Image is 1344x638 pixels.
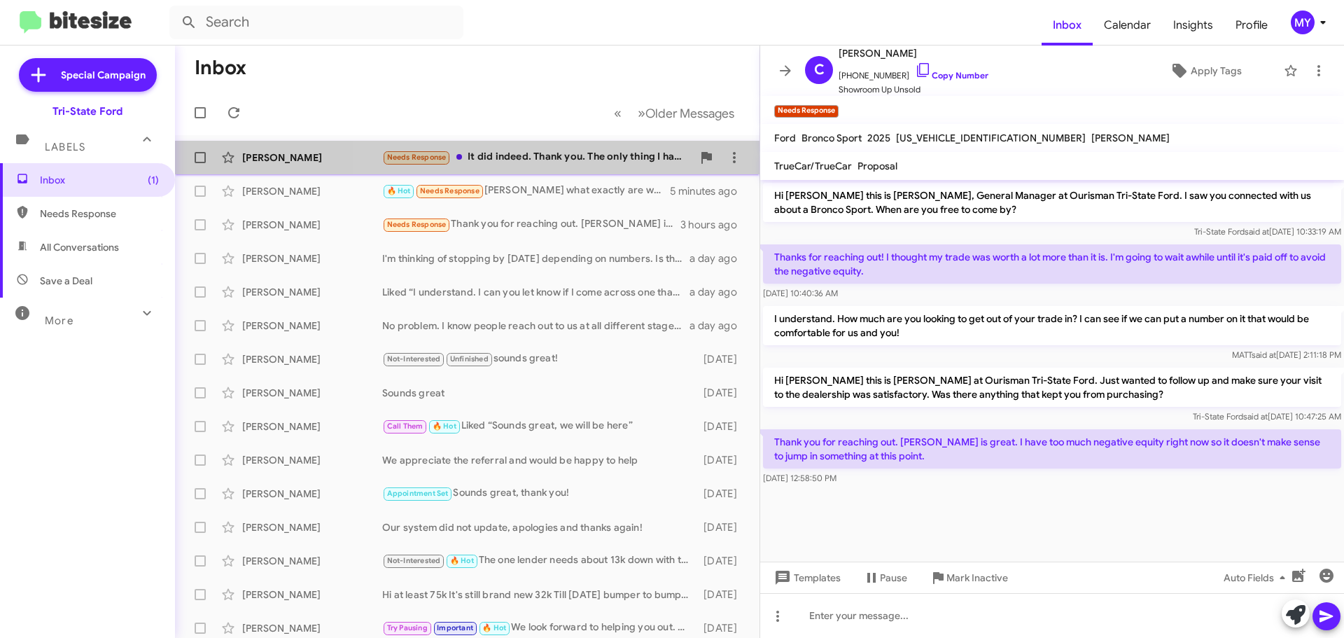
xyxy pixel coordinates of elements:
[918,565,1019,590] button: Mark Inactive
[19,58,157,92] a: Special Campaign
[1091,132,1170,144] span: [PERSON_NAME]
[1243,411,1268,422] span: said at
[696,386,748,400] div: [DATE]
[1093,5,1162,46] a: Calendar
[763,429,1341,469] p: Thank you for reaching out. [PERSON_NAME] is great. I have too much negative equity right now so ...
[242,352,382,366] div: [PERSON_NAME]
[638,104,645,122] span: »
[763,183,1341,222] p: Hi [PERSON_NAME] this is [PERSON_NAME], General Manager at Ourisman Tri-State Ford. I saw you con...
[1191,58,1242,83] span: Apply Tags
[801,132,862,144] span: Bronco Sport
[382,183,670,199] div: [PERSON_NAME] what exactly are we talking about? I love my truck. I gets hard better milage that ...
[1224,565,1291,590] span: Auto Fields
[1291,11,1315,34] div: MY
[1042,5,1093,46] a: Inbox
[45,314,73,327] span: More
[242,487,382,501] div: [PERSON_NAME]
[420,186,479,195] span: Needs Response
[387,186,411,195] span: 🔥 Hot
[696,352,748,366] div: [DATE]
[606,99,743,127] nav: Page navigation example
[1162,5,1224,46] a: Insights
[387,489,449,498] span: Appointment Set
[774,160,852,172] span: TrueCar/TrueCar
[1193,411,1341,422] span: Tri-State Ford [DATE] 10:47:25 AM
[242,453,382,467] div: [PERSON_NAME]
[242,554,382,568] div: [PERSON_NAME]
[857,160,897,172] span: Proposal
[437,623,473,632] span: Important
[1224,5,1279,46] a: Profile
[382,386,696,400] div: Sounds great
[40,173,159,187] span: Inbox
[774,105,839,118] small: Needs Response
[242,251,382,265] div: [PERSON_NAME]
[382,620,696,636] div: We look forward to helping you out. Just let us know
[696,419,748,434] div: [DATE]
[696,453,748,467] div: [DATE]
[696,621,748,635] div: [DATE]
[242,151,382,165] div: [PERSON_NAME]
[852,565,918,590] button: Pause
[382,351,696,367] div: sounds great!
[387,153,447,162] span: Needs Response
[689,285,748,299] div: a day ago
[382,149,692,165] div: It did indeed. Thank you. The only thing I have realized was the car has no floor mats. I'm not s...
[482,623,506,632] span: 🔥 Hot
[763,244,1341,284] p: Thanks for reaching out! I thought my trade was worth a lot more than it is. I'm going to wait aw...
[1133,58,1277,83] button: Apply Tags
[387,623,428,632] span: Try Pausing
[61,68,146,82] span: Special Campaign
[450,354,489,363] span: Unfinished
[148,173,159,187] span: (1)
[382,418,696,434] div: Liked “Sounds great, we will be here”
[387,422,423,431] span: Call Them
[771,565,841,590] span: Templates
[763,306,1341,345] p: I understand. How much are you looking to get out of your trade in? I can see if we can put a num...
[382,319,689,333] div: No problem. I know people reach out to us at all different stages of the shopping process. Do you...
[1245,226,1269,237] span: said at
[1232,349,1341,360] span: MATT [DATE] 2:11:18 PM
[45,141,85,153] span: Labels
[814,59,825,81] span: C
[382,251,689,265] div: I'm thinking of stopping by [DATE] depending on numbers. Is the car certified and have a warranty?
[670,184,748,198] div: 5 minutes ago
[242,621,382,635] div: [PERSON_NAME]
[946,565,1008,590] span: Mark Inactive
[195,57,246,79] h1: Inbox
[696,520,748,534] div: [DATE]
[1252,349,1276,360] span: said at
[839,45,988,62] span: [PERSON_NAME]
[382,520,696,534] div: Our system did not update, apologies and thanks again!
[774,132,796,144] span: Ford
[169,6,463,39] input: Search
[52,104,122,118] div: Tri-State Ford
[680,218,748,232] div: 3 hours ago
[696,554,748,568] div: [DATE]
[605,99,630,127] button: Previous
[242,184,382,198] div: [PERSON_NAME]
[880,565,907,590] span: Pause
[40,207,159,221] span: Needs Response
[696,487,748,501] div: [DATE]
[839,62,988,83] span: [PHONE_NUMBER]
[433,422,456,431] span: 🔥 Hot
[1279,11,1329,34] button: MY
[40,240,119,254] span: All Conversations
[1212,565,1302,590] button: Auto Fields
[896,132,1086,144] span: [US_VEHICLE_IDENTIFICATION_NUMBER]
[867,132,890,144] span: 2025
[915,70,988,81] a: Copy Number
[387,220,447,229] span: Needs Response
[242,520,382,534] div: [PERSON_NAME]
[242,588,382,602] div: [PERSON_NAME]
[689,251,748,265] div: a day ago
[382,485,696,501] div: Sounds great, thank you!
[382,216,680,233] div: Thank you for reaching out. [PERSON_NAME] is great. I have too much negative equity right now so ...
[763,288,838,298] span: [DATE] 10:40:36 AM
[242,319,382,333] div: [PERSON_NAME]
[382,285,689,299] div: Liked “I understand. I can you let know if I come across one that matches what you're looking for.”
